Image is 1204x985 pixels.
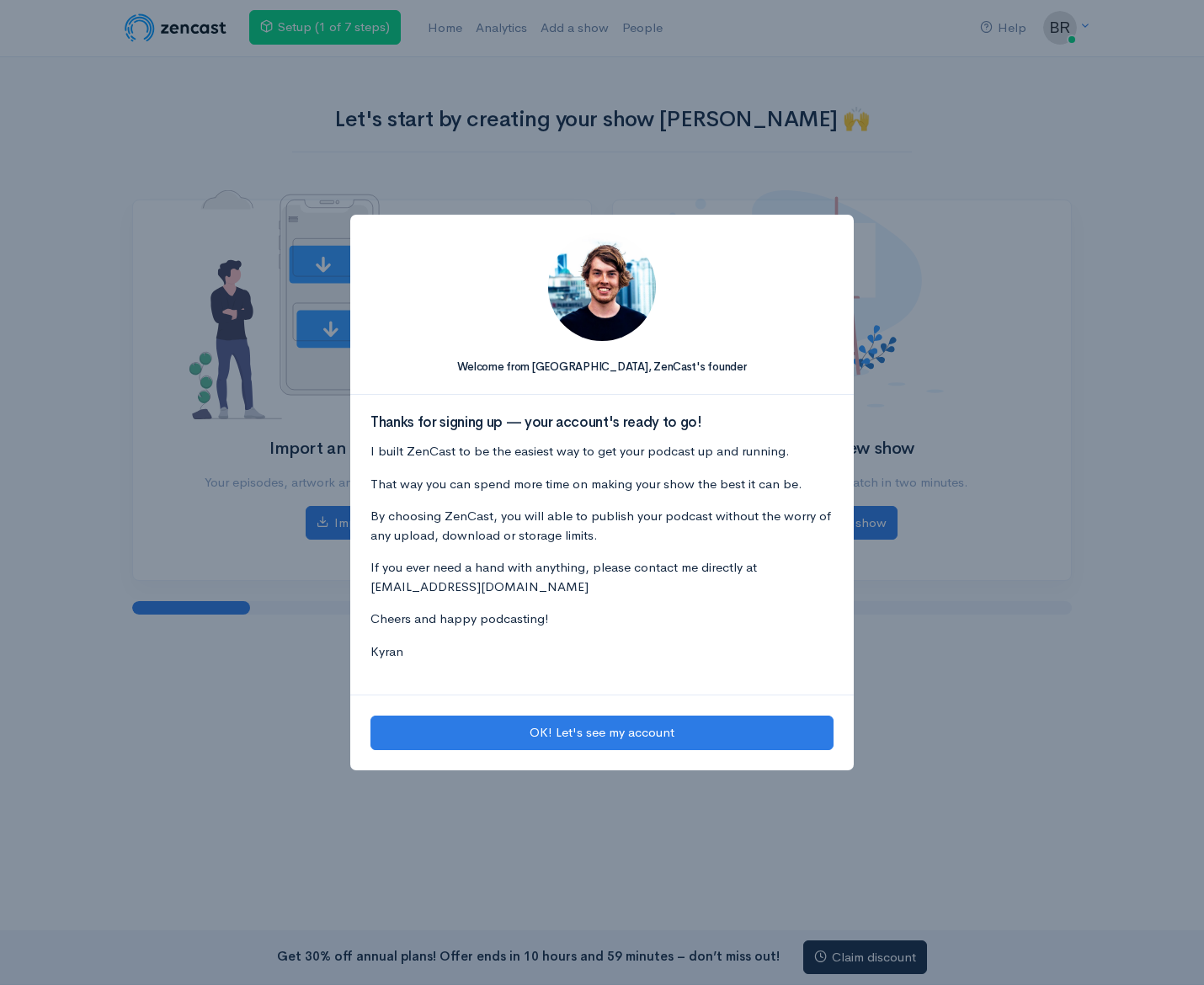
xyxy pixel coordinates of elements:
[370,642,834,662] p: Kyran
[370,610,834,629] p: Cheers and happy podcasting!
[370,716,834,750] button: OK! Let's see my account
[370,361,834,373] h5: Welcome from [GEOGRAPHIC_DATA], ZenCast's founder
[370,442,834,461] p: I built ZenCast to be the easiest way to get your podcast up and running.
[1147,928,1187,968] iframe: gist-messenger-bubble-iframe
[370,558,834,596] p: If you ever need a hand with anything, please contact me directly at [EMAIL_ADDRESS][DOMAIN_NAME]
[370,507,834,545] p: By choosing ZenCast, you will able to publish your podcast without the worry of any upload, downl...
[370,415,834,431] h3: Thanks for signing up — your account's ready to go!
[370,475,834,494] p: That way you can spend more time on making your show the best it can be.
